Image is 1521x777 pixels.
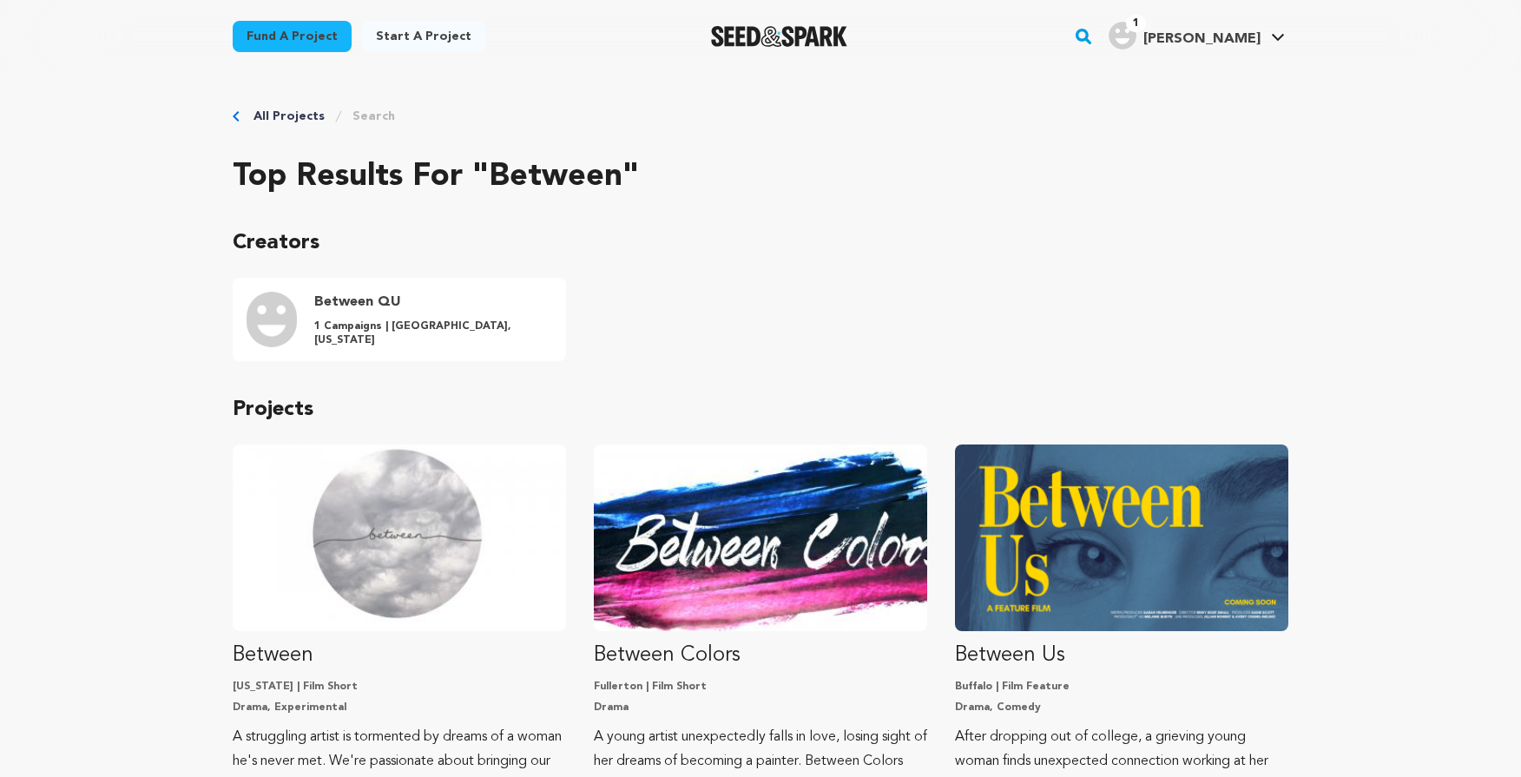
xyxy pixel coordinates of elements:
[711,26,847,47] a: Seed&Spark Homepage
[314,319,549,347] p: 1 Campaigns | [GEOGRAPHIC_DATA], [US_STATE]
[1109,22,1136,49] img: user.png
[594,642,927,669] p: Between Colors
[1143,32,1261,46] span: [PERSON_NAME]
[1105,18,1288,49] a: Sarmite P.'s Profile
[955,701,1288,714] p: Drama, Comedy
[233,229,1288,257] p: Creators
[247,292,297,347] img: user.png
[233,160,1288,194] h2: Top results for "between"
[233,278,566,361] a: Between QU Profile
[362,21,485,52] a: Start a project
[352,108,395,125] a: Search
[955,680,1288,694] p: Buffalo | Film Feature
[594,680,927,694] p: Fullerton | Film Short
[1109,22,1261,49] div: Sarmite P.'s Profile
[1105,18,1288,55] span: Sarmite P.'s Profile
[233,642,566,669] p: Between
[233,108,1288,125] div: Breadcrumb
[253,108,325,125] a: All Projects
[233,701,566,714] p: Drama, Experimental
[233,21,352,52] a: Fund a project
[233,396,1288,424] p: Projects
[1126,15,1146,32] span: 1
[711,26,847,47] img: Seed&Spark Logo Dark Mode
[955,642,1288,669] p: Between Us
[594,701,927,714] p: Drama
[233,680,566,694] p: [US_STATE] | Film Short
[314,292,549,313] h4: Between QU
